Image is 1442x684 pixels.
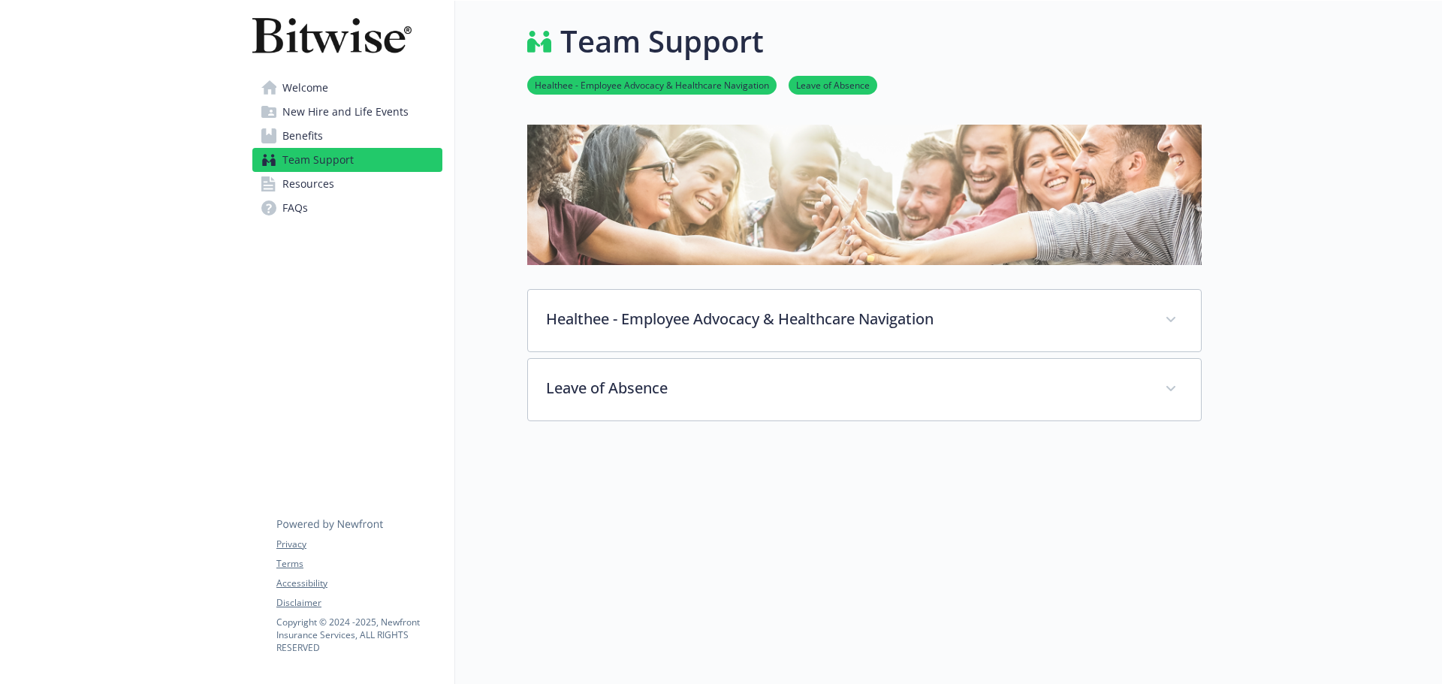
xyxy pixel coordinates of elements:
[528,290,1201,351] div: Healthee - Employee Advocacy & Healthcare Navigation
[276,538,442,551] a: Privacy
[252,172,442,196] a: Resources
[528,359,1201,420] div: Leave of Absence
[252,124,442,148] a: Benefits
[546,377,1147,399] p: Leave of Absence
[282,76,328,100] span: Welcome
[282,148,354,172] span: Team Support
[546,308,1147,330] p: Healthee - Employee Advocacy & Healthcare Navigation
[252,196,442,220] a: FAQs
[276,596,442,610] a: Disclaimer
[527,125,1202,265] img: team support page banner
[527,77,777,92] a: Healthee - Employee Advocacy & Healthcare Navigation
[276,616,442,654] p: Copyright © 2024 - 2025 , Newfront Insurance Services, ALL RIGHTS RESERVED
[282,100,409,124] span: New Hire and Life Events
[252,148,442,172] a: Team Support
[282,124,323,148] span: Benefits
[276,557,442,571] a: Terms
[282,196,308,220] span: FAQs
[282,172,334,196] span: Resources
[276,577,442,590] a: Accessibility
[789,77,877,92] a: Leave of Absence
[560,19,764,64] h1: Team Support
[252,76,442,100] a: Welcome
[252,100,442,124] a: New Hire and Life Events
